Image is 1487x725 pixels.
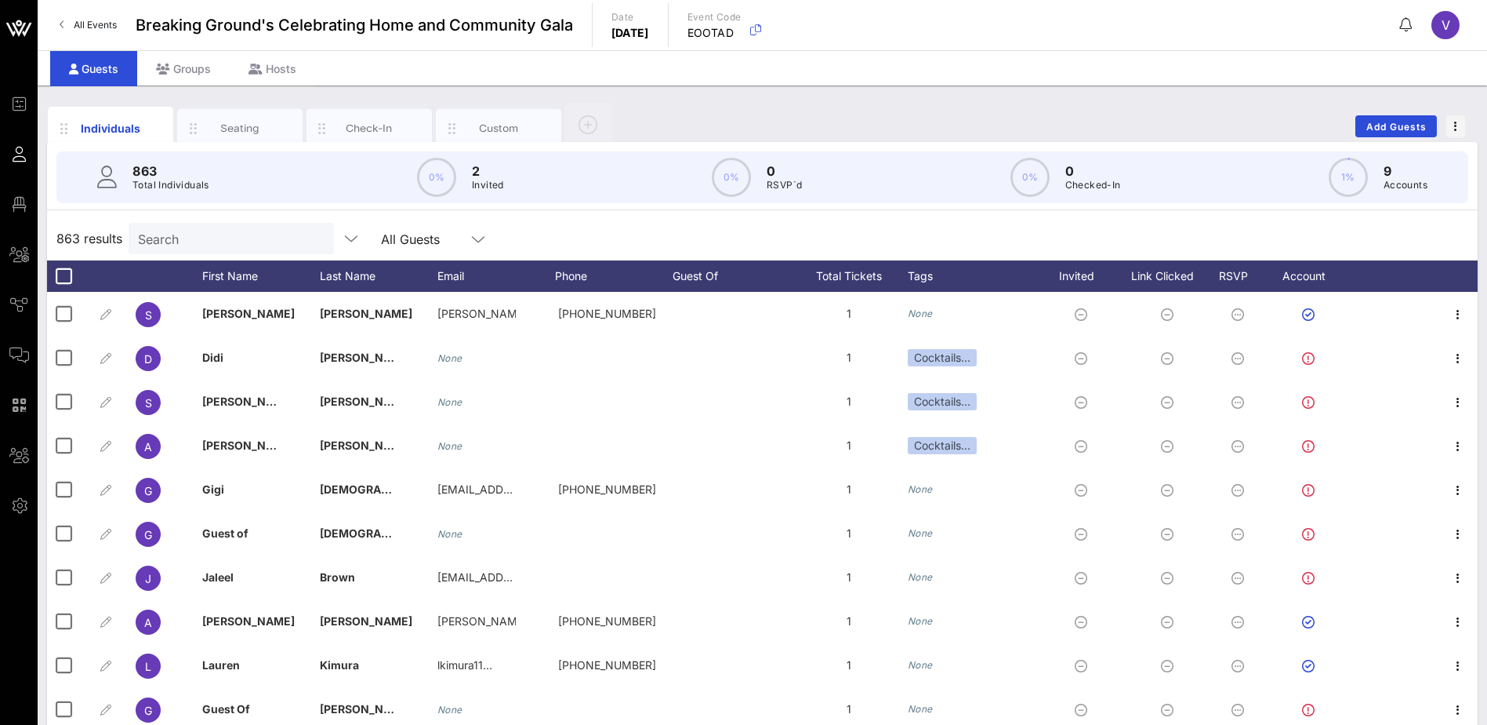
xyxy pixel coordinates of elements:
i: None [437,352,462,364]
div: Seating [205,121,275,136]
p: 9 [1384,162,1427,180]
div: Tags [908,260,1041,292]
p: Invited [472,177,504,193]
span: +12013609373 [558,483,656,496]
i: None [437,704,462,716]
span: Breaking Ground's Celebrating Home and Community Gala [136,13,573,37]
span: +18184341416 [558,658,656,672]
p: 0 [1065,162,1121,180]
span: Jaleel [202,570,234,584]
p: Total Individuals [132,177,209,193]
i: None [437,440,462,452]
span: [PERSON_NAME] [320,351,412,364]
span: A [144,440,152,454]
span: G [144,528,152,541]
div: Invited [1041,260,1127,292]
p: Date [611,9,649,25]
div: 1 [790,468,908,512]
div: V [1431,11,1460,39]
span: [PERSON_NAME] [202,307,295,320]
div: 1 [790,512,908,556]
div: Cocktails… [908,349,977,366]
div: 1 [790,643,908,687]
span: Guest of [202,526,248,540]
span: Guest Of [202,702,250,716]
div: All Guests [381,232,440,246]
div: Cocktails… [908,393,977,410]
div: 1 [790,424,908,468]
p: EOOTAD [687,25,742,41]
span: [DEMOGRAPHIC_DATA] [320,526,444,540]
div: Link Clicked [1127,260,1213,292]
div: Custom [464,121,534,136]
span: [PERSON_NAME] & [PERSON_NAME] [320,702,517,716]
span: S [145,396,152,410]
span: Kimura [320,658,359,672]
span: [PERSON_NAME] [320,395,412,408]
div: Phone [555,260,673,292]
p: Checked-In [1065,177,1121,193]
i: None [908,308,933,319]
span: [PERSON_NAME] [202,614,295,628]
i: None [908,659,933,671]
p: RSVP`d [767,177,802,193]
div: Last Name [320,260,437,292]
span: All Events [74,19,117,31]
div: Guest Of [673,260,790,292]
span: D [144,352,152,366]
span: [PERSON_NAME] [202,439,295,452]
div: 1 [790,599,908,643]
span: Brown [320,570,355,584]
div: Individuals [76,120,146,137]
span: A [144,616,152,629]
div: 1 [790,556,908,599]
span: +12016930310 [558,614,656,628]
p: [PERSON_NAME].[PERSON_NAME]… [437,292,516,336]
span: Add Guests [1366,121,1427,133]
i: None [437,528,462,540]
p: 2 [472,162,504,180]
i: None [908,571,933,583]
span: [PERSON_NAME] [320,307,412,320]
span: S [145,308,152,322]
div: Guests [50,51,137,86]
div: Hosts [230,51,315,86]
span: Gigi [202,483,224,496]
div: Check-In [335,121,404,136]
i: None [908,703,933,715]
p: lkimura11… [437,643,492,687]
i: None [908,483,933,495]
span: G [144,484,152,497]
p: [DATE] [611,25,649,41]
div: Groups [137,51,230,86]
p: 863 [132,162,209,180]
div: Cocktails… [908,437,977,454]
span: Didi [202,351,223,364]
div: Total Tickets [790,260,908,292]
span: [EMAIL_ADDRESS][DOMAIN_NAME] [437,483,626,496]
div: 1 [790,292,908,336]
span: Lauren [202,658,240,672]
span: [PERSON_NAME] [202,395,295,408]
div: First Name [202,260,320,292]
span: V [1442,17,1450,33]
p: Event Code [687,9,742,25]
span: [PERSON_NAME] [320,614,412,628]
span: 863 results [56,229,122,248]
i: None [437,396,462,408]
i: None [908,527,933,539]
div: RSVP [1213,260,1268,292]
p: 0 [767,162,802,180]
span: J [145,572,151,585]
button: Add Guests [1355,115,1437,137]
span: [EMAIL_ADDRESS][DOMAIN_NAME] [437,570,626,584]
div: Account [1268,260,1355,292]
span: [DEMOGRAPHIC_DATA] [320,483,444,496]
div: 1 [790,380,908,424]
a: All Events [50,13,126,38]
i: None [908,615,933,627]
div: All Guests [372,223,497,254]
span: +16462084857 [558,307,656,320]
span: [PERSON_NAME] [320,439,412,452]
p: Accounts [1384,177,1427,193]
